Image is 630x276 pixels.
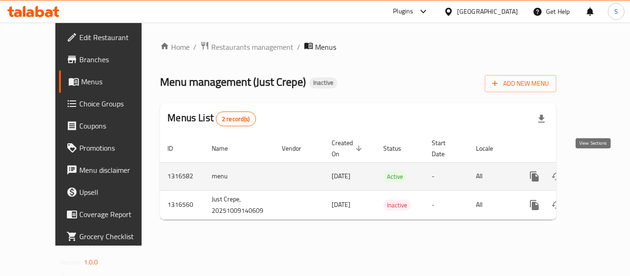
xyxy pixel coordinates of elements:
[492,78,549,89] span: Add New Menu
[216,112,256,126] div: Total records count
[79,120,153,131] span: Coupons
[469,162,516,190] td: All
[59,181,160,203] a: Upsell
[332,170,351,182] span: [DATE]
[212,143,240,154] span: Name
[59,137,160,159] a: Promotions
[546,194,568,216] button: Change Status
[216,115,256,123] span: 2 record(s)
[457,6,518,17] div: [GEOGRAPHIC_DATA]
[59,70,160,93] a: Menus
[204,190,274,219] td: Just Crepe, 20251009140609
[383,171,407,182] span: Active
[79,209,153,220] span: Coverage Report
[79,164,153,176] span: Menu disclaimer
[282,143,313,154] span: Vendor
[211,41,293,53] span: Restaurants management
[79,98,153,109] span: Choice Groups
[59,225,160,247] a: Grocery Checklist
[79,32,153,43] span: Edit Restaurant
[297,41,300,53] li: /
[59,159,160,181] a: Menu disclaimer
[424,190,469,219] td: -
[530,108,553,130] div: Export file
[383,143,413,154] span: Status
[516,135,619,163] th: Actions
[485,75,556,92] button: Add New Menu
[59,115,160,137] a: Coupons
[476,143,505,154] span: Locale
[309,77,337,88] div: Inactive
[79,231,153,242] span: Grocery Checklist
[60,256,83,268] span: Version:
[546,165,568,188] button: Change Status
[79,54,153,65] span: Branches
[309,79,337,87] span: Inactive
[383,200,411,211] span: Inactive
[160,41,190,53] a: Home
[523,165,546,188] button: more
[160,162,204,190] td: 1316582
[79,187,153,198] span: Upsell
[315,41,336,53] span: Menus
[332,137,365,159] span: Created On
[332,199,351,211] span: [DATE]
[393,6,413,17] div: Plugins
[523,194,546,216] button: more
[160,71,306,92] span: Menu management ( Just Crepe )
[193,41,196,53] li: /
[59,93,160,115] a: Choice Groups
[167,111,256,126] h2: Menus List
[469,190,516,219] td: All
[167,143,185,154] span: ID
[432,137,458,159] span: Start Date
[81,76,153,87] span: Menus
[59,26,160,48] a: Edit Restaurant
[160,135,619,220] table: enhanced table
[84,256,98,268] span: 1.0.0
[160,190,204,219] td: 1316560
[59,203,160,225] a: Coverage Report
[204,162,274,190] td: menu
[160,41,556,53] nav: breadcrumb
[424,162,469,190] td: -
[59,48,160,70] a: Branches
[79,142,153,153] span: Promotions
[200,41,293,53] a: Restaurants management
[614,6,618,17] span: S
